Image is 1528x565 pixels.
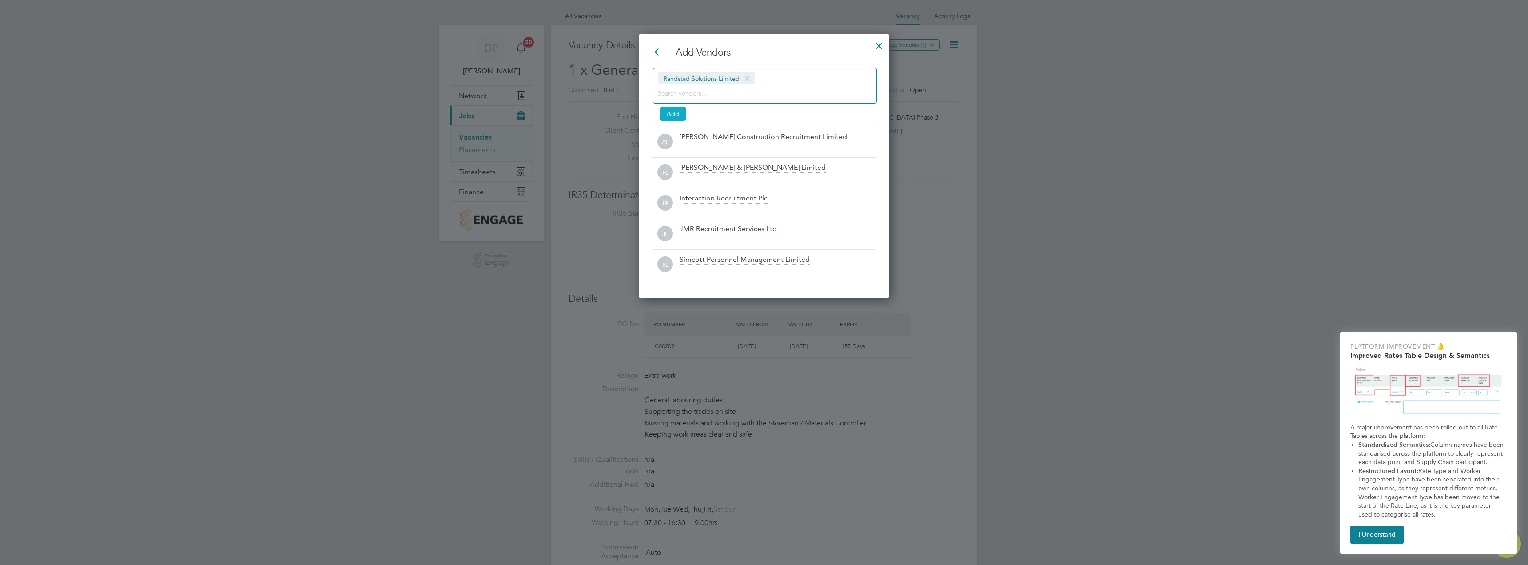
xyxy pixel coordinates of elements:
img: Updated Rates Table Design & Semantics [1350,363,1507,420]
span: AL [657,134,673,150]
span: SL [657,257,673,272]
span: Rate Type and Worker Engagement Type have been separated into their own columns, as they represen... [1358,467,1501,518]
div: Simcott Personnel Management Limited [680,255,810,265]
div: [PERSON_NAME] Construction Recruitment Limited [680,132,847,142]
div: [PERSON_NAME] & [PERSON_NAME] Limited [680,163,826,173]
input: Search vendors... [658,87,858,99]
span: JL [657,226,673,242]
strong: Restructured Layout: [1358,467,1418,475]
h3: Add Vendors [653,46,875,59]
span: Randstad Solutions Limited [658,72,755,84]
div: Interaction Recruitment Plc [680,194,768,204]
p: A major improvement has been rolled out to all Rate Tables across the platform: [1350,423,1507,441]
div: Improved Rate Table Semantics [1340,332,1517,554]
button: Add [660,107,686,121]
span: FL [657,165,673,180]
div: JMR Recruitment Services Ltd [680,224,777,234]
span: IP [657,196,673,211]
strong: Standardized Semantics: [1358,441,1430,449]
h2: Improved Rates Table Design & Semantics [1350,351,1507,360]
span: Column names have been standarised across the platform to clearly represent each data point and S... [1358,441,1505,466]
p: Platform Improvement 🔔 [1350,342,1507,351]
button: I Understand [1350,526,1404,544]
